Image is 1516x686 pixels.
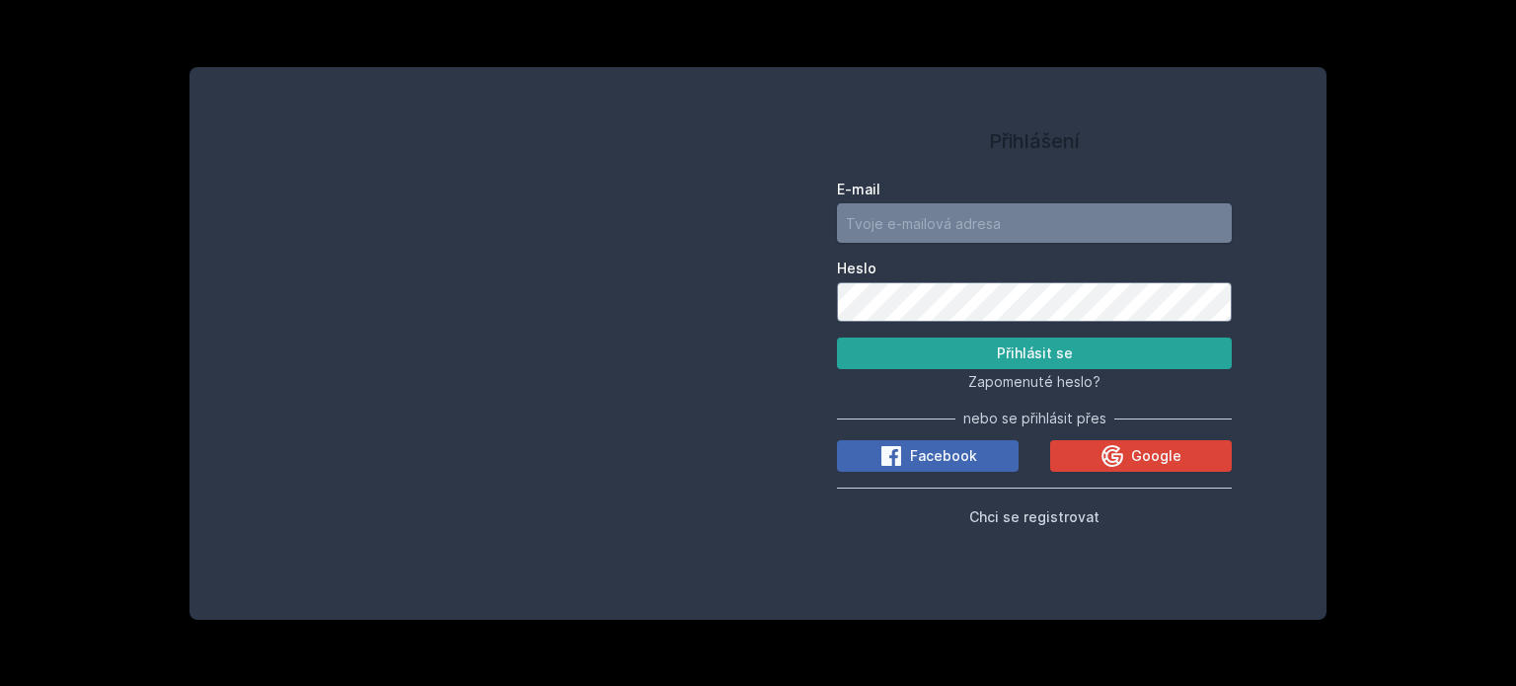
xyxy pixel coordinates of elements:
[837,440,1019,472] button: Facebook
[1050,440,1232,472] button: Google
[837,203,1232,243] input: Tvoje e-mailová adresa
[968,373,1100,390] span: Zapomenuté heslo?
[969,508,1099,525] span: Chci se registrovat
[963,409,1106,428] span: nebo se přihlásit přes
[969,504,1099,528] button: Chci se registrovat
[910,446,977,466] span: Facebook
[837,259,1232,278] label: Heslo
[837,338,1232,369] button: Přihlásit se
[1131,446,1181,466] span: Google
[837,180,1232,199] label: E-mail
[837,126,1232,156] h1: Přihlášení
